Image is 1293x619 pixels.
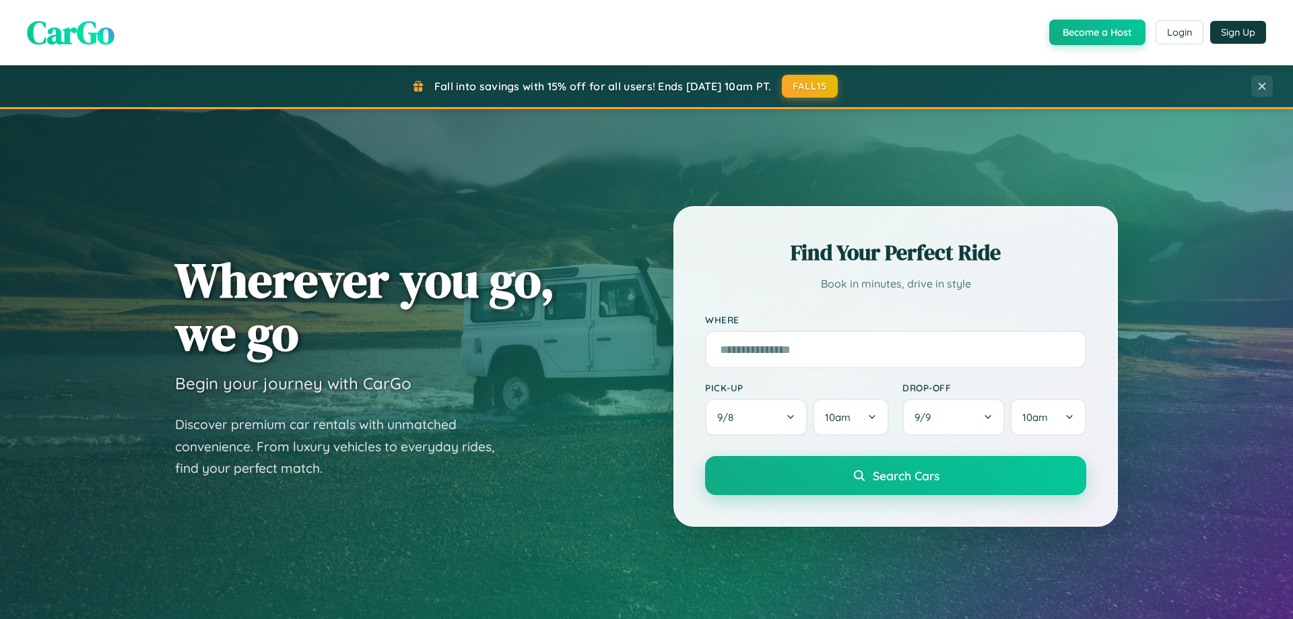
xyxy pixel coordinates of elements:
[705,399,807,436] button: 9/8
[1022,411,1048,424] span: 10am
[813,399,889,436] button: 10am
[902,382,1086,393] label: Drop-off
[705,382,889,393] label: Pick-up
[175,373,411,393] h3: Begin your journey with CarGo
[175,414,512,480] p: Discover premium car rentals with unmatched convenience. From luxury vehicles to everyday rides, ...
[175,253,555,360] h1: Wherever you go, we go
[902,399,1005,436] button: 9/9
[1156,20,1203,44] button: Login
[1010,399,1086,436] button: 10am
[27,10,114,55] span: CarGo
[1210,21,1266,44] button: Sign Up
[873,468,939,483] span: Search Cars
[705,314,1086,325] label: Where
[782,75,838,98] button: FALL15
[717,411,740,424] span: 9 / 8
[705,274,1086,294] p: Book in minutes, drive in style
[434,79,772,93] span: Fall into savings with 15% off for all users! Ends [DATE] 10am PT.
[705,456,1086,495] button: Search Cars
[705,238,1086,267] h2: Find Your Perfect Ride
[825,411,851,424] span: 10am
[915,411,937,424] span: 9 / 9
[1049,20,1146,45] button: Become a Host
